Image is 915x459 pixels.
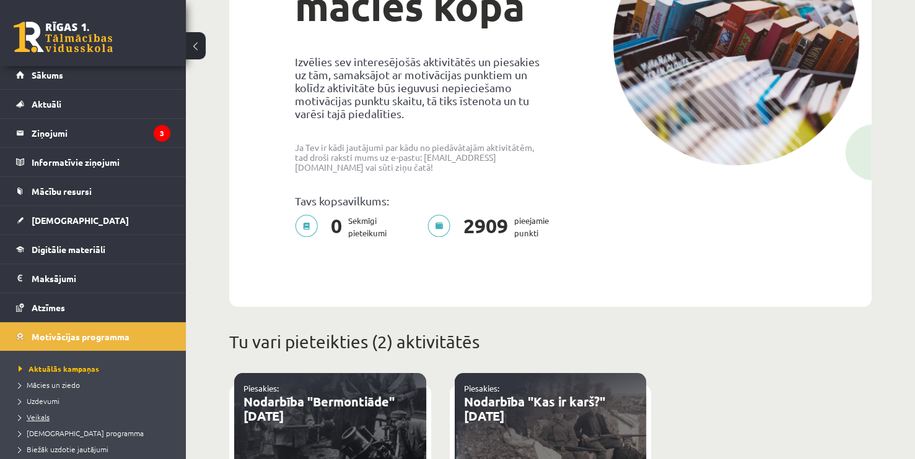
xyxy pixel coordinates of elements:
[325,215,348,239] span: 0
[32,331,129,342] span: Motivācijas programma
[16,322,170,351] a: Motivācijas programma
[16,61,170,89] a: Sākums
[464,383,499,393] a: Piesakies:
[229,329,872,355] p: Tu vari pieteikties (2) aktivitātēs
[243,383,279,393] a: Piesakies:
[19,428,144,438] span: [DEMOGRAPHIC_DATA] programma
[295,55,541,120] p: Izvēlies sev interesējošās aktivitātēs un piesakies uz tām, samaksājot ar motivācijas punktiem un...
[16,293,170,322] a: Atzīmes
[464,393,605,424] a: Nodarbība "Kas ir karš?" [DATE]
[19,364,99,374] span: Aktuālās kampaņas
[32,244,105,255] span: Digitālie materiāli
[16,119,170,147] a: Ziņojumi3
[154,125,170,142] i: 3
[19,363,173,374] a: Aktuālās kampaņas
[19,412,50,422] span: Veikals
[427,215,556,239] p: pieejamie punkti
[295,194,541,207] p: Tavs kopsavilkums:
[19,379,173,390] a: Mācies un ziedo
[295,142,541,172] p: Ja Tev ir kādi jautājumi par kādu no piedāvātajām aktivitātēm, tad droši raksti mums uz e-pastu: ...
[32,69,63,80] span: Sākums
[19,411,173,423] a: Veikals
[32,264,170,293] legend: Maksājumi
[32,302,65,313] span: Atzīmes
[16,177,170,205] a: Mācību resursi
[32,215,129,226] span: [DEMOGRAPHIC_DATA]
[16,206,170,234] a: [DEMOGRAPHIC_DATA]
[19,396,59,406] span: Uzdevumi
[19,380,80,390] span: Mācies un ziedo
[16,148,170,176] a: Informatīvie ziņojumi
[295,215,394,239] p: Sekmīgi pieteikumi
[32,119,170,147] legend: Ziņojumi
[19,444,173,455] a: Biežāk uzdotie jautājumi
[16,90,170,118] a: Aktuāli
[457,215,514,239] span: 2909
[14,22,113,53] a: Rīgas 1. Tālmācības vidusskola
[16,264,170,293] a: Maksājumi
[243,393,395,424] a: Nodarbība "Bermontiāde" [DATE]
[19,395,173,406] a: Uzdevumi
[16,235,170,264] a: Digitālie materiāli
[19,427,173,439] a: [DEMOGRAPHIC_DATA] programma
[32,148,170,176] legend: Informatīvie ziņojumi
[32,186,92,197] span: Mācību resursi
[19,444,108,454] span: Biežāk uzdotie jautājumi
[32,98,61,109] span: Aktuāli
